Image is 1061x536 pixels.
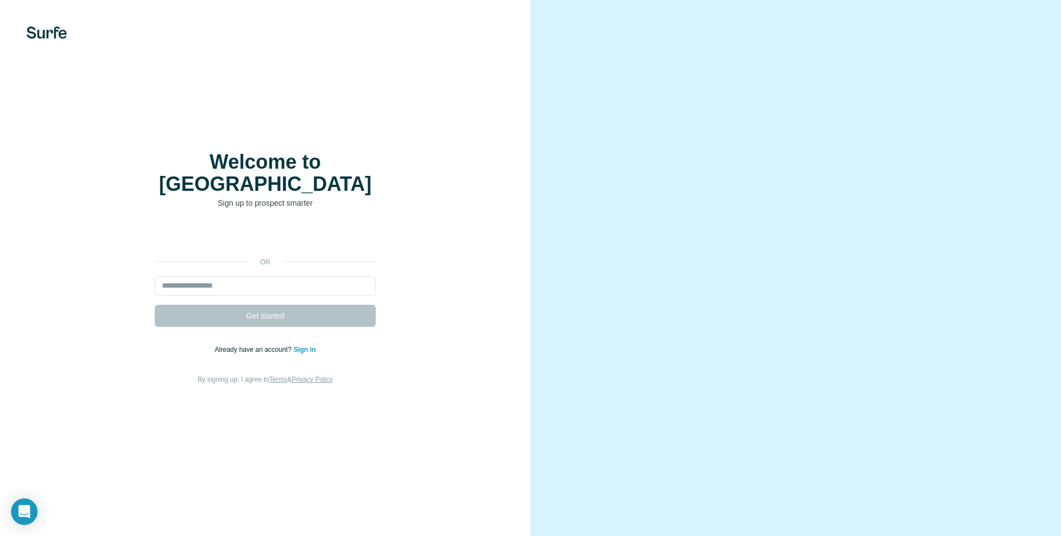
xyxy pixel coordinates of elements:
[149,225,381,249] iframe: Sign in with Google Button
[155,197,376,209] p: Sign up to prospect smarter
[198,376,333,383] span: By signing up, I agree to &
[292,376,333,383] a: Privacy Policy
[248,257,283,267] p: or
[215,346,294,353] span: Already have an account?
[155,151,376,195] h1: Welcome to [GEOGRAPHIC_DATA]
[293,346,316,353] a: Sign in
[11,498,38,525] div: Open Intercom Messenger
[27,27,67,39] img: Surfe's logo
[269,376,287,383] a: Terms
